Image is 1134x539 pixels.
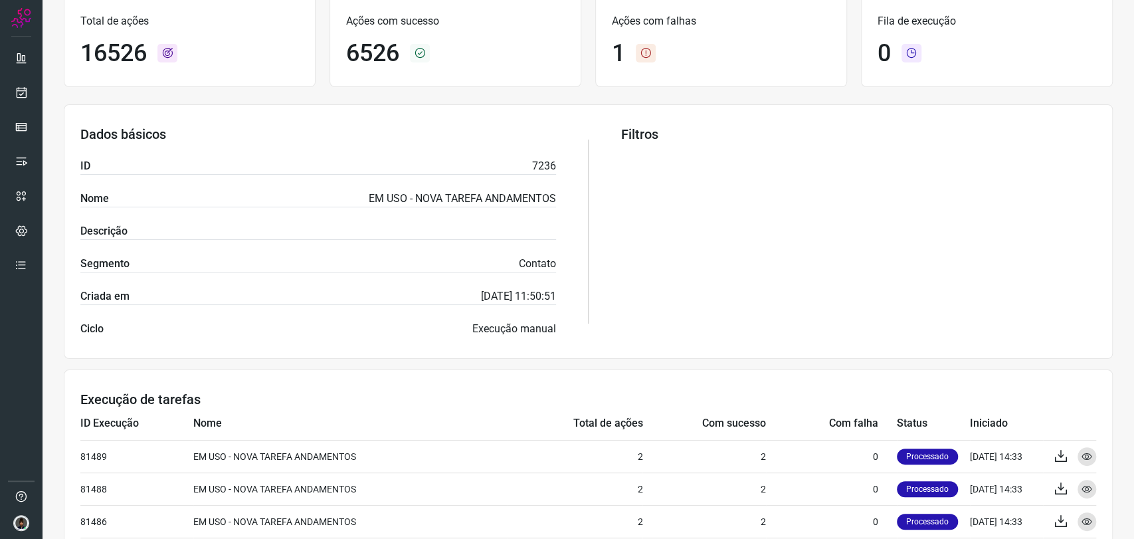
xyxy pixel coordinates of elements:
[369,191,556,207] p: EM USO - NOVA TAREFA ANDAMENTOS
[80,223,128,239] label: Descrição
[766,407,897,440] td: Com falha
[80,407,193,440] td: ID Execução
[878,39,891,68] h1: 0
[193,407,508,440] td: Nome
[80,473,193,505] td: 81488
[80,440,193,473] td: 81489
[970,407,1043,440] td: Iniciado
[897,481,958,497] p: Processado
[897,449,958,465] p: Processado
[508,407,642,440] td: Total de ações
[970,440,1043,473] td: [DATE] 14:33
[80,191,109,207] label: Nome
[970,473,1043,505] td: [DATE] 14:33
[193,440,508,473] td: EM USO - NOVA TAREFA ANDAMENTOS
[346,39,399,68] h1: 6526
[80,126,556,142] h3: Dados básicos
[612,13,830,29] p: Ações com falhas
[193,473,508,505] td: EM USO - NOVA TAREFA ANDAMENTOS
[970,505,1043,538] td: [DATE] 14:33
[80,391,1096,407] h3: Execução de tarefas
[642,473,766,505] td: 2
[897,514,958,530] p: Processado
[80,505,193,538] td: 81486
[80,288,130,304] label: Criada em
[80,256,130,272] label: Segmento
[766,505,897,538] td: 0
[508,440,642,473] td: 2
[13,515,29,531] img: d44150f10045ac5288e451a80f22ca79.png
[346,13,565,29] p: Ações com sucesso
[519,256,556,272] p: Contato
[80,39,147,68] h1: 16526
[878,13,1096,29] p: Fila de execução
[193,505,508,538] td: EM USO - NOVA TAREFA ANDAMENTOS
[481,288,556,304] p: [DATE] 11:50:51
[508,505,642,538] td: 2
[612,39,625,68] h1: 1
[642,440,766,473] td: 2
[642,505,766,538] td: 2
[80,321,104,337] label: Ciclo
[766,440,897,473] td: 0
[897,407,970,440] td: Status
[80,13,299,29] p: Total de ações
[11,8,31,28] img: Logo
[80,158,90,174] label: ID
[532,158,556,174] p: 7236
[472,321,556,337] p: Execução manual
[508,473,642,505] td: 2
[620,126,1096,142] h3: Filtros
[642,407,766,440] td: Com sucesso
[766,473,897,505] td: 0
